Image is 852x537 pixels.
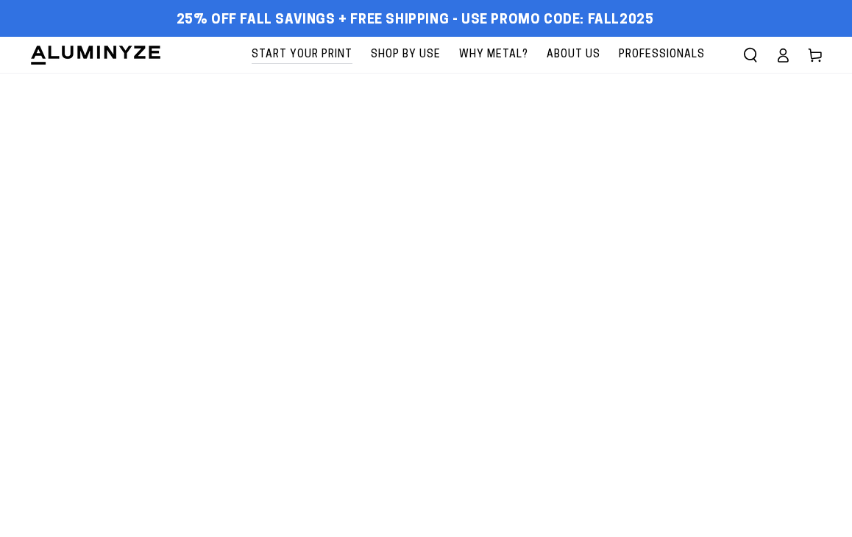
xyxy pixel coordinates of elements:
a: Shop By Use [363,37,448,73]
span: 25% off FALL Savings + Free Shipping - Use Promo Code: FALL2025 [177,13,654,29]
span: About Us [547,46,600,64]
a: Why Metal? [452,37,536,73]
span: Professionals [619,46,705,64]
summary: Search our site [734,39,767,71]
a: About Us [539,37,608,73]
img: Aluminyze [29,44,162,66]
a: Professionals [611,37,712,73]
span: Shop By Use [371,46,441,64]
a: Start Your Print [244,37,360,73]
span: Why Metal? [459,46,528,64]
span: Start Your Print [252,46,352,64]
